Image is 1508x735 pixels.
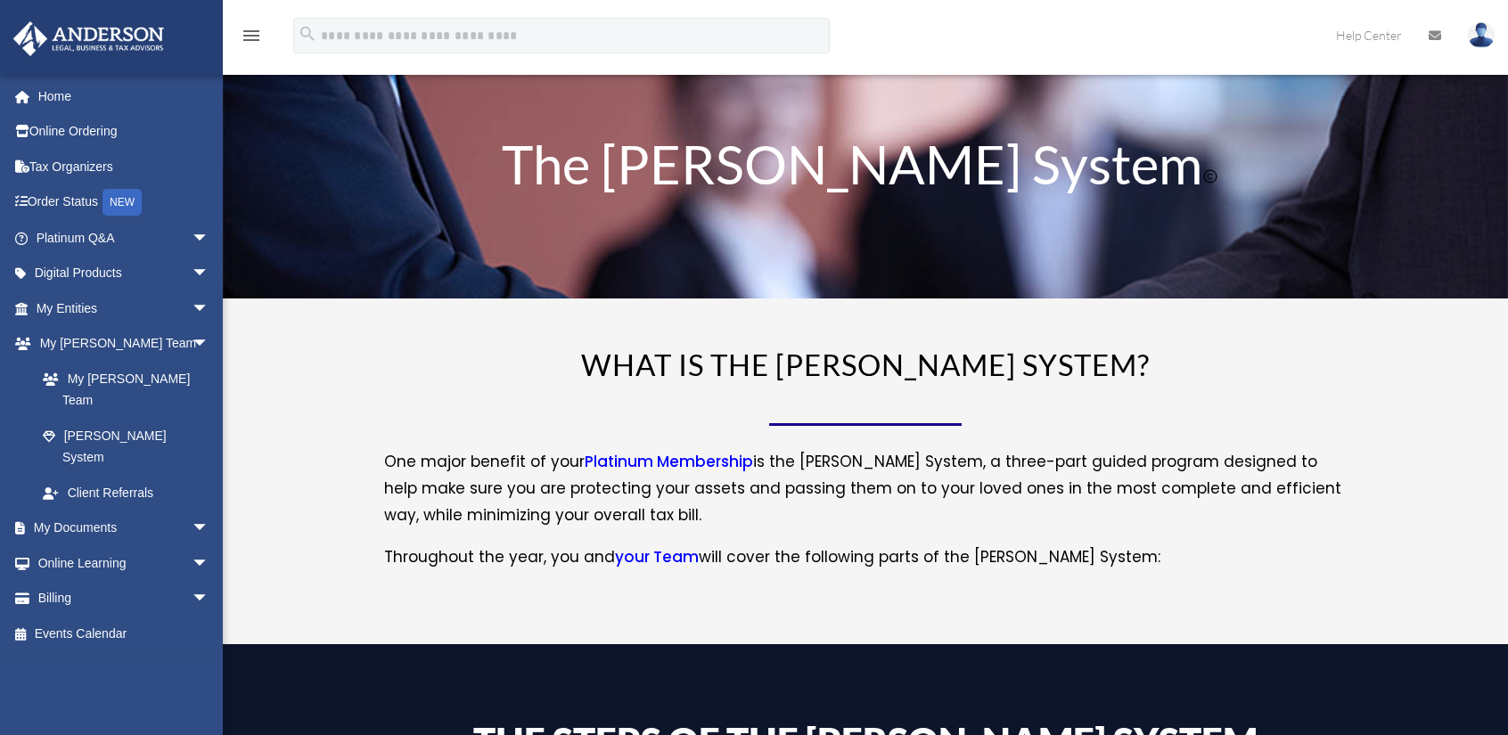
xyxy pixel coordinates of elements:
a: My Entitiesarrow_drop_down [12,290,236,326]
a: Client Referrals [25,475,236,510]
a: Online Ordering [12,114,236,150]
img: Anderson Advisors Platinum Portal [8,21,169,56]
a: menu [241,31,262,46]
i: search [298,24,317,44]
span: arrow_drop_down [192,510,227,547]
span: arrow_drop_down [192,545,227,582]
a: My [PERSON_NAME] Teamarrow_drop_down [12,326,236,362]
span: arrow_drop_down [192,326,227,363]
span: WHAT IS THE [PERSON_NAME] SYSTEM? [581,347,1150,382]
a: your Team [615,546,699,576]
a: Home [12,78,236,114]
span: arrow_drop_down [192,581,227,617]
a: Order StatusNEW [12,184,236,221]
a: Platinum Membership [585,451,753,481]
i: menu [241,25,262,46]
p: Throughout the year, you and will cover the following parts of the [PERSON_NAME] System: [384,544,1347,571]
a: My [PERSON_NAME] Team [25,361,236,418]
p: One major benefit of your is the [PERSON_NAME] System, a three-part guided program designed to he... [384,449,1347,543]
a: Online Learningarrow_drop_down [12,545,236,581]
a: Platinum Q&Aarrow_drop_down [12,220,236,256]
div: NEW [102,189,142,216]
a: Billingarrow_drop_down [12,581,236,617]
span: arrow_drop_down [192,256,227,292]
span: arrow_drop_down [192,290,227,327]
img: User Pic [1468,22,1495,48]
a: Digital Productsarrow_drop_down [12,256,236,291]
span: arrow_drop_down [192,220,227,257]
h1: The [PERSON_NAME] System [384,137,1347,200]
a: Events Calendar [12,616,236,651]
a: Tax Organizers [12,149,236,184]
a: My Documentsarrow_drop_down [12,510,236,546]
a: [PERSON_NAME] System [25,418,227,475]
